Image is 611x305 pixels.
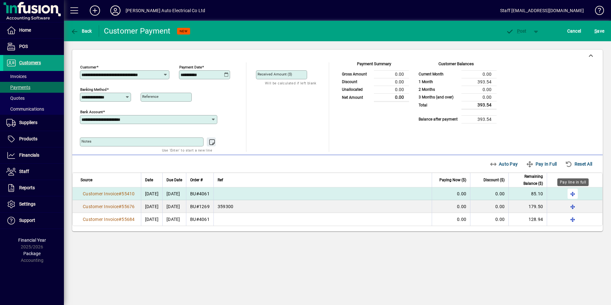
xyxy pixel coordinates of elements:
[3,93,64,104] a: Quotes
[374,93,409,101] td: 0.00
[80,87,107,92] mat-label: Banking method
[415,62,497,123] app-page-summary-card: Customer Balances
[506,28,527,34] span: ost
[339,61,409,70] div: Payment Summary
[81,176,92,184] span: Source
[557,178,589,186] div: Pay line in full
[339,78,374,86] td: Discount
[19,120,37,125] span: Suppliers
[265,79,316,87] mat-hint: Will be calculated if left blank
[3,39,64,55] a: POS
[594,28,597,34] span: S
[461,101,497,109] td: 393.54
[3,196,64,212] a: Settings
[6,85,30,90] span: Payments
[415,86,461,93] td: 2 Months
[339,62,409,102] app-page-summary-card: Payment Summary
[500,5,584,16] div: Staff [EMAIL_ADDRESS][DOMAIN_NAME]
[461,86,497,93] td: 0.00
[415,93,461,101] td: 3 Months (and over)
[594,26,604,36] span: ave
[3,213,64,229] a: Support
[64,25,99,37] app-page-header-button: Back
[495,217,505,222] span: 0.00
[415,115,461,123] td: Balance after payment
[71,28,92,34] span: Back
[145,191,159,196] span: [DATE]
[461,93,497,101] td: 0.00
[6,106,44,112] span: Communications
[81,139,91,144] mat-label: Notes
[374,78,409,86] td: 0.00
[565,159,592,169] span: Reset All
[503,25,530,37] button: Post
[517,28,520,34] span: P
[529,204,543,209] span: 179.50
[3,164,64,180] a: Staff
[23,251,41,256] span: Package
[19,152,39,158] span: Financials
[19,27,31,33] span: Home
[19,60,41,65] span: Customers
[6,96,25,101] span: Quotes
[3,82,64,93] a: Payments
[566,25,583,37] button: Cancel
[81,203,137,210] a: Customer Invoice#55676
[18,238,46,243] span: Financial Year
[461,78,497,86] td: 393.54
[162,187,186,200] td: [DATE]
[457,204,466,209] span: 0.00
[19,185,35,190] span: Reports
[3,180,64,196] a: Reports
[593,25,606,37] button: Save
[19,44,28,49] span: POS
[567,26,581,36] span: Cancel
[81,216,137,223] a: Customer Invoice#55684
[80,110,103,114] mat-label: Bank Account
[19,218,35,223] span: Support
[180,29,188,33] span: NEW
[213,200,432,213] td: 359300
[339,70,374,78] td: Gross Amount
[186,213,213,226] td: BU#4061
[258,72,292,76] mat-label: Received Amount ($)
[19,201,35,207] span: Settings
[562,158,595,170] button: Reset All
[121,204,135,209] span: 55676
[6,74,27,79] span: Invoices
[119,217,121,222] span: #
[190,176,203,184] span: Order #
[3,147,64,163] a: Financials
[523,158,559,170] button: Pay In Full
[415,70,461,78] td: Current Month
[69,25,94,37] button: Back
[461,70,497,78] td: 0.00
[145,204,159,209] span: [DATE]
[3,131,64,147] a: Products
[3,22,64,38] a: Home
[145,176,153,184] span: Date
[457,191,466,196] span: 0.00
[495,191,505,196] span: 0.00
[121,191,135,196] span: 55410
[121,217,135,222] span: 55684
[83,204,119,209] span: Customer Invoice
[495,204,505,209] span: 0.00
[483,176,505,184] span: Discount ($)
[374,86,409,93] td: 0.00
[339,93,374,101] td: Net Amount
[531,191,543,196] span: 85.10
[3,71,64,82] a: Invoices
[415,101,461,109] td: Total
[19,136,37,141] span: Products
[3,115,64,131] a: Suppliers
[590,1,603,22] a: Knowledge Base
[218,176,223,184] span: Ref
[162,146,212,154] mat-hint: Use 'Enter' to start a new line
[415,61,497,70] div: Customer Balances
[162,200,186,213] td: [DATE]
[415,78,461,86] td: 1 Month
[83,217,119,222] span: Customer Invoice
[166,176,182,184] span: Due Date
[126,5,205,16] div: [PERSON_NAME] Auto Electrical Co Ltd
